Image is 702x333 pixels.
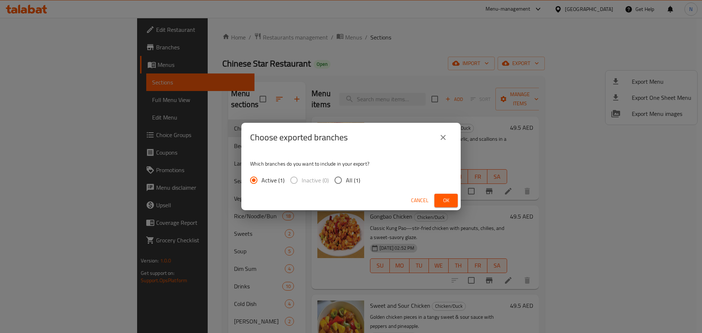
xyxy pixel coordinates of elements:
[408,194,431,207] button: Cancel
[434,129,452,146] button: close
[411,196,429,205] span: Cancel
[250,160,452,167] p: Which branches do you want to include in your export?
[250,132,348,143] h2: Choose exported branches
[302,176,329,185] span: Inactive (0)
[434,194,458,207] button: Ok
[440,196,452,205] span: Ok
[261,176,284,185] span: Active (1)
[346,176,360,185] span: All (1)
